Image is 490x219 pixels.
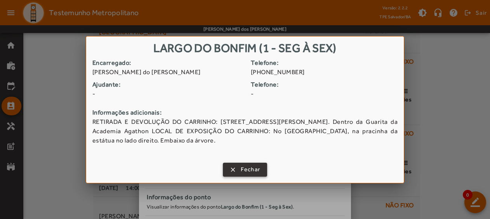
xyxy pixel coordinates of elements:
span: Fechar [241,165,261,174]
span: - [92,89,245,99]
span: - [251,89,403,99]
strong: Telefone: [251,58,403,68]
strong: Telefone: [251,80,403,89]
span: [PERSON_NAME] do [PERSON_NAME] [92,68,245,77]
strong: Ajudante: [92,80,245,89]
strong: Encarregado: [92,58,245,68]
h1: Largo do Bonfim (1 - Seg à Sex) [86,36,404,58]
button: Fechar [223,163,268,177]
strong: Informações adicionais: [92,108,398,117]
span: [PHONE_NUMBER] [251,68,403,77]
span: RETIRADA E DEVOLUÇÃO DO CARRINHO: [STREET_ADDRESS][PERSON_NAME]. Dentro da Guarita da Academia Ag... [92,117,398,145]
